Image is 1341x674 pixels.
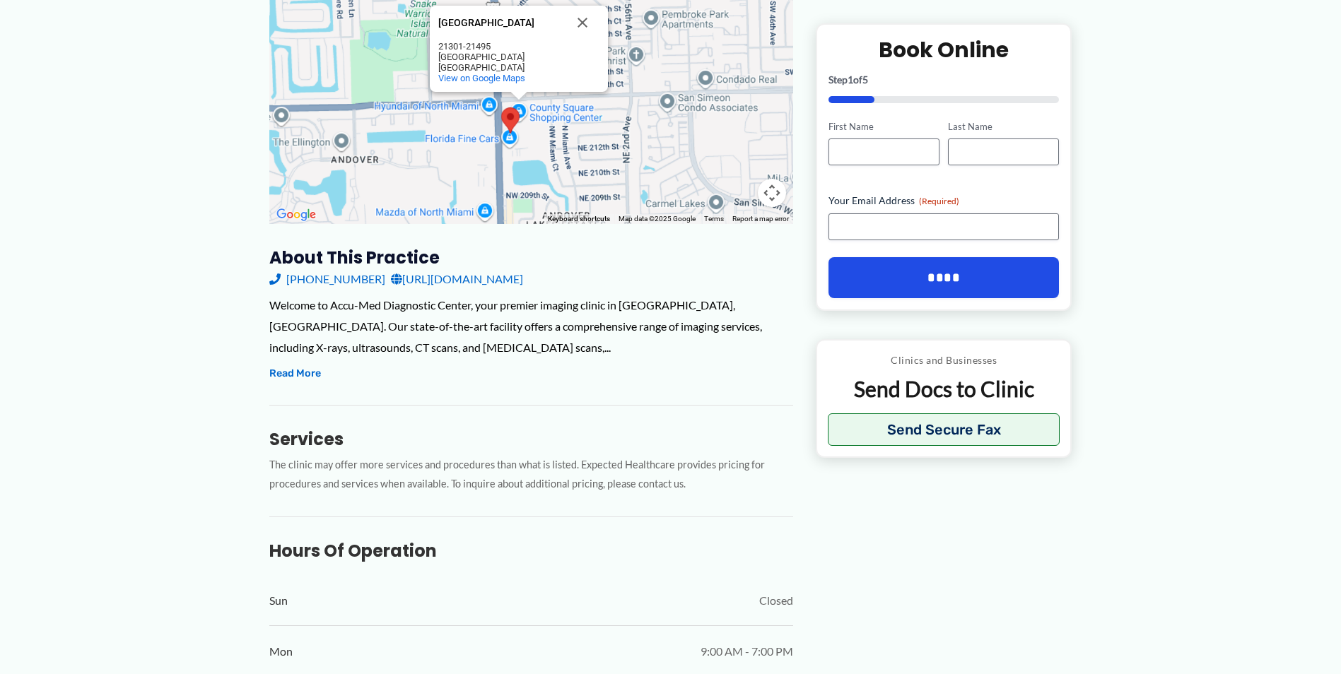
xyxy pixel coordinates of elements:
[828,351,1060,369] p: Clinics and Businesses
[391,268,523,290] a: [URL][DOMAIN_NAME]
[758,179,786,207] button: Map camera controls
[269,268,385,290] a: [PHONE_NUMBER]
[828,413,1060,446] button: Send Secure Fax
[269,365,321,382] button: Read More
[862,73,868,85] span: 5
[548,214,610,224] button: Keyboard shortcuts
[919,196,959,206] span: (Required)
[430,6,608,92] div: County Square Shopping Center
[704,215,724,223] a: Terms (opens in new tab)
[438,18,566,28] div: [GEOGRAPHIC_DATA]
[273,206,320,224] img: Google
[759,590,793,611] span: Closed
[269,641,293,662] span: Mon
[619,215,696,223] span: Map data ©2025 Google
[948,119,1059,133] label: Last Name
[732,215,789,223] a: Report a map error
[269,295,793,357] div: Welcome to Accu-Med Diagnostic Center, your premier imaging clinic in [GEOGRAPHIC_DATA], [GEOGRAP...
[269,428,793,450] h3: Services
[438,73,525,83] a: View on Google Maps
[848,73,853,85] span: 1
[438,52,566,62] div: [GEOGRAPHIC_DATA]
[566,6,599,40] button: Close
[269,540,793,562] h3: Hours of Operation
[828,119,939,133] label: First Name
[828,375,1060,403] p: Send Docs to Clinic
[828,194,1060,208] label: Your Email Address
[828,74,1060,84] p: Step of
[701,641,793,662] span: 9:00 AM - 7:00 PM
[438,62,566,73] div: [GEOGRAPHIC_DATA]
[438,41,566,52] div: 21301-21495
[273,206,320,224] a: Open this area in Google Maps (opens a new window)
[269,247,793,268] h3: About this practice
[269,590,288,611] span: Sun
[269,456,793,494] p: The clinic may offer more services and procedures than what is listed. Expected Healthcare provid...
[828,35,1060,63] h2: Book Online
